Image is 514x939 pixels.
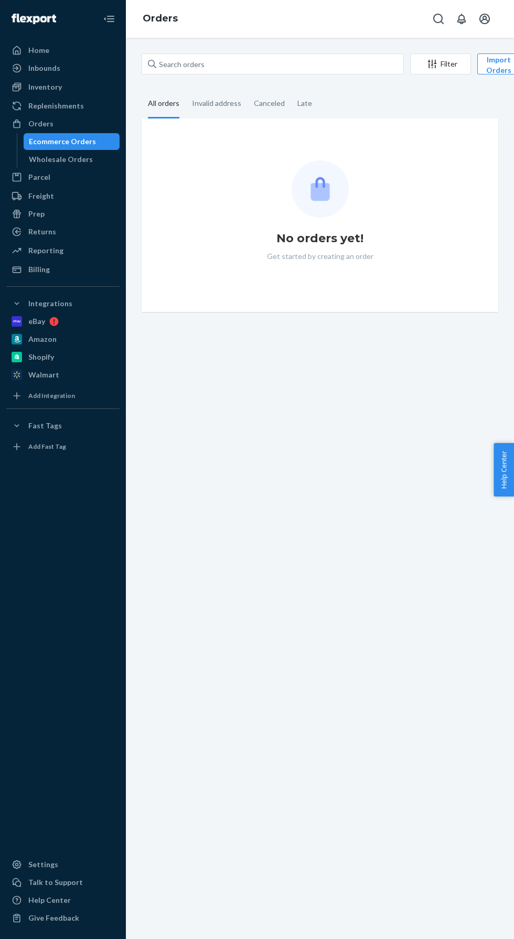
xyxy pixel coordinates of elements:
div: Canceled [254,90,285,117]
a: Wholesale Orders [24,151,120,168]
div: Talk to Support [28,877,83,888]
a: Add Fast Tag [6,438,120,455]
p: Get started by creating an order [267,251,373,262]
div: Prep [28,209,45,219]
a: Returns [6,223,120,240]
img: Flexport logo [12,14,56,24]
a: Parcel [6,169,120,186]
button: Fast Tags [6,417,120,434]
div: Ecommerce Orders [29,136,96,147]
a: Add Integration [6,387,120,404]
a: Orders [143,13,178,24]
a: Inbounds [6,60,120,77]
div: Invalid address [192,90,241,117]
button: Open notifications [451,8,472,29]
div: Shopify [28,352,54,362]
div: Inbounds [28,63,60,73]
h1: No orders yet! [276,230,363,247]
div: Replenishments [28,101,84,111]
div: Help Center [28,895,71,905]
div: Home [28,45,49,56]
div: eBay [28,316,45,327]
button: Help Center [494,443,514,497]
button: Filter [410,53,471,74]
button: Give Feedback [6,910,120,926]
div: Orders [28,118,53,129]
input: Search orders [142,53,404,74]
div: Add Fast Tag [28,442,66,451]
div: Inventory [28,82,62,92]
a: Billing [6,261,120,278]
button: Open account menu [474,8,495,29]
button: Close Navigation [99,8,120,29]
a: Home [6,42,120,59]
div: Settings [28,859,58,870]
a: eBay [6,313,120,330]
button: Open Search Box [428,8,449,29]
a: Inventory [6,79,120,95]
a: Ecommerce Orders [24,133,120,150]
a: Shopify [6,349,120,365]
div: Returns [28,226,56,237]
div: Fast Tags [28,420,62,431]
div: Walmart [28,370,59,380]
ol: breadcrumbs [134,4,186,34]
a: Help Center [6,892,120,909]
div: Billing [28,264,50,275]
div: Late [297,90,312,117]
div: Give Feedback [28,913,79,923]
div: All orders [148,90,179,118]
a: Prep [6,206,120,222]
a: Amazon [6,331,120,348]
div: Wholesale Orders [29,154,93,165]
div: Amazon [28,334,57,344]
img: Empty list [292,160,349,218]
a: Walmart [6,366,120,383]
button: Talk to Support [6,874,120,891]
a: Settings [6,856,120,873]
div: Add Integration [28,391,75,400]
button: Integrations [6,295,120,312]
a: Orders [6,115,120,132]
div: Freight [28,191,54,201]
a: Freight [6,188,120,204]
div: Integrations [28,298,72,309]
div: Reporting [28,245,63,256]
div: Filter [411,59,470,69]
a: Reporting [6,242,120,259]
div: Parcel [28,172,50,182]
a: Replenishments [6,98,120,114]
